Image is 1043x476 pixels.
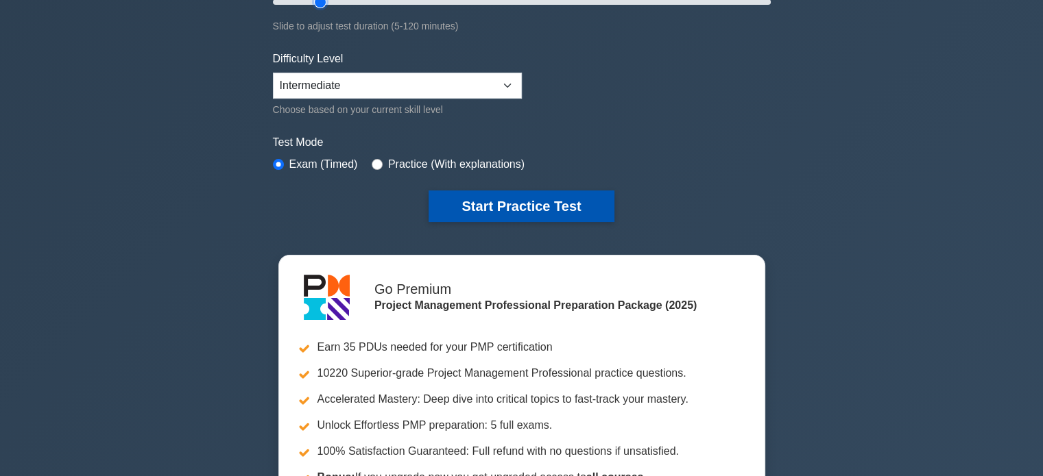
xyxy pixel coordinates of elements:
label: Practice (With explanations) [388,156,525,173]
label: Exam (Timed) [289,156,358,173]
label: Difficulty Level [273,51,344,67]
label: Test Mode [273,134,771,151]
div: Slide to adjust test duration (5-120 minutes) [273,18,771,34]
div: Choose based on your current skill level [273,101,522,118]
button: Start Practice Test [429,190,614,222]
